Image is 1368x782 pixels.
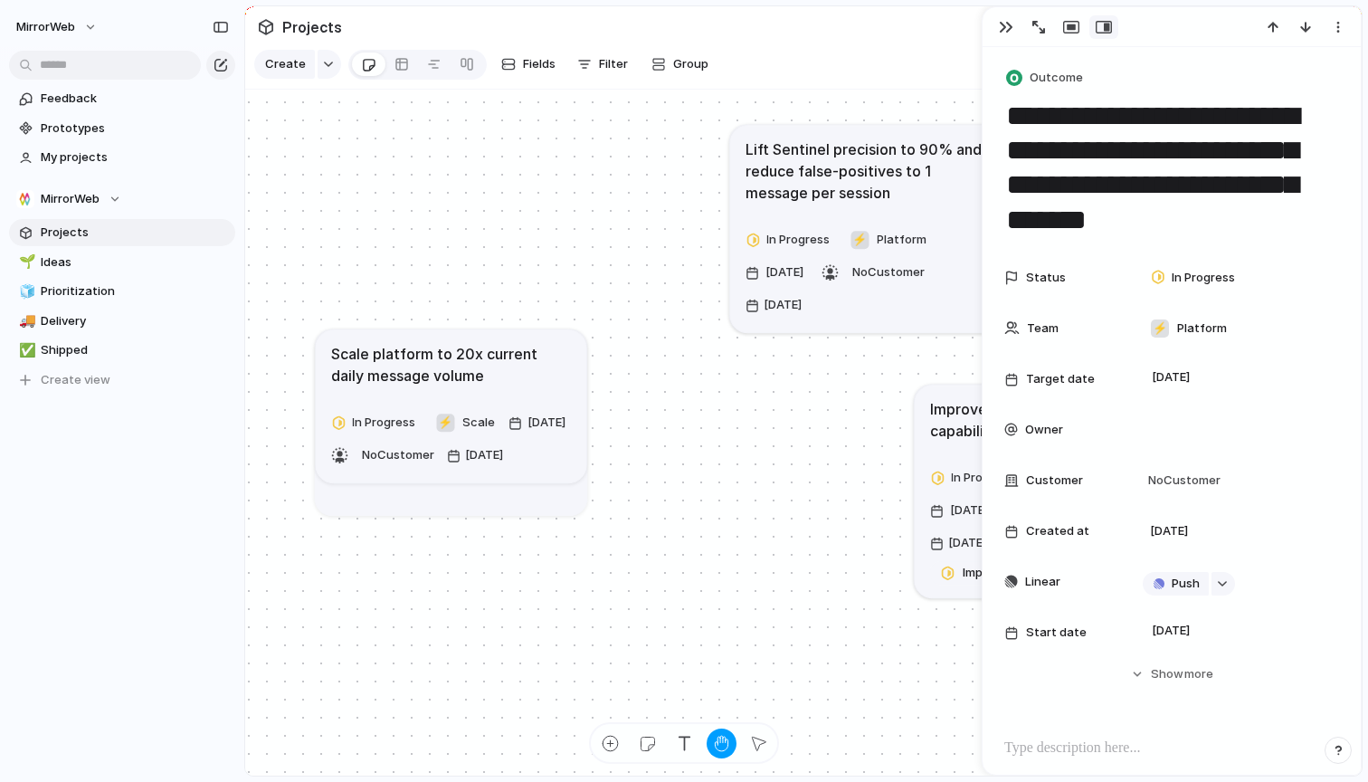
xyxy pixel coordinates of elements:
[9,219,235,246] a: Projects
[19,340,32,361] div: ✅
[19,310,32,331] div: 🚚
[570,50,635,79] button: Filter
[8,13,107,42] button: MirrorWeb
[926,463,1027,492] button: In Progress
[16,282,34,300] button: 🧊
[41,253,229,272] span: Ideas
[327,408,428,437] button: In Progress
[503,408,575,437] button: [DATE]
[930,398,1171,442] h1: Improve our Scenario alerting capabilities
[523,412,571,434] span: [DATE]
[1177,319,1227,338] span: Platform
[1026,269,1066,287] span: Status
[9,115,235,142] a: Prototypes
[19,281,32,302] div: 🧊
[352,414,415,432] span: In Progress
[357,441,439,470] button: NoCustomer
[877,231,926,249] span: Platform
[9,249,235,276] a: 🌱Ideas
[16,312,34,330] button: 🚚
[951,469,1014,487] span: In Progress
[926,529,991,558] button: [DATE]
[1004,658,1339,691] button: Showmore
[746,138,986,204] h1: Lift Sentinel precision to 90% and reduce false-positives to 1 message per session
[465,446,503,464] span: [DATE]
[9,85,235,112] a: Feedback
[848,258,929,287] button: NoCustomer
[436,414,454,432] div: ⚡
[1030,69,1083,87] span: Outcome
[41,282,229,300] span: Prioritization
[764,296,802,314] span: [DATE]
[1025,573,1060,591] span: Linear
[362,447,434,462] span: No Customer
[1147,620,1195,642] span: [DATE]
[741,225,842,254] button: In Progress
[41,190,100,208] span: MirrorWeb
[442,441,508,470] button: [DATE]
[265,55,306,73] span: Create
[1026,370,1095,388] span: Target date
[41,224,229,242] span: Projects
[431,408,499,437] button: ⚡Scale
[16,18,75,36] span: MirrorWeb
[845,225,931,254] button: ⚡Platform
[761,262,809,283] span: [DATE]
[850,231,869,249] div: ⚡
[41,312,229,330] span: Delivery
[1027,319,1059,338] span: Team
[945,500,993,521] span: [DATE]
[642,50,717,79] button: Group
[948,534,986,552] span: [DATE]
[9,308,235,335] a: 🚚Delivery
[41,371,110,389] span: Create view
[494,50,563,79] button: Fields
[741,258,813,287] button: [DATE]
[19,252,32,272] div: 🌱
[1151,319,1169,338] div: ⚡
[1143,572,1209,596] button: Push
[926,496,998,525] button: [DATE]
[41,119,229,138] span: Prototypes
[523,55,556,73] span: Fields
[9,367,235,394] button: Create view
[9,337,235,364] a: ✅Shipped
[254,50,315,79] button: Create
[741,291,806,319] button: [DATE]
[462,414,495,432] span: Scale
[1184,665,1213,683] span: more
[1026,522,1089,540] span: Created at
[9,186,235,213] button: MirrorWeb
[1025,421,1063,439] span: Owner
[1151,665,1183,683] span: Show
[331,343,572,386] h1: Scale platform to 20x current daily message volume
[16,253,34,272] button: 🌱
[1172,575,1200,593] span: Push
[930,561,1171,585] a: Improve our Scenario alerting capabilities
[1150,522,1188,540] span: [DATE]
[41,341,229,359] span: Shipped
[766,231,830,249] span: In Progress
[41,148,229,167] span: My projects
[1143,472,1221,490] span: No Customer
[9,144,235,171] a: My projects
[673,55,708,73] span: Group
[16,341,34,359] button: ✅
[1002,65,1088,91] button: Outcome
[1026,472,1083,490] span: Customer
[1172,269,1235,287] span: In Progress
[9,278,235,305] a: 🧊Prioritization
[852,264,925,279] span: No Customer
[1147,367,1195,388] span: [DATE]
[599,55,628,73] span: Filter
[1026,624,1087,642] span: Start date
[41,90,229,108] span: Feedback
[963,564,1140,582] span: Improve our Scenario alerting capabilities
[279,11,346,43] span: Projects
